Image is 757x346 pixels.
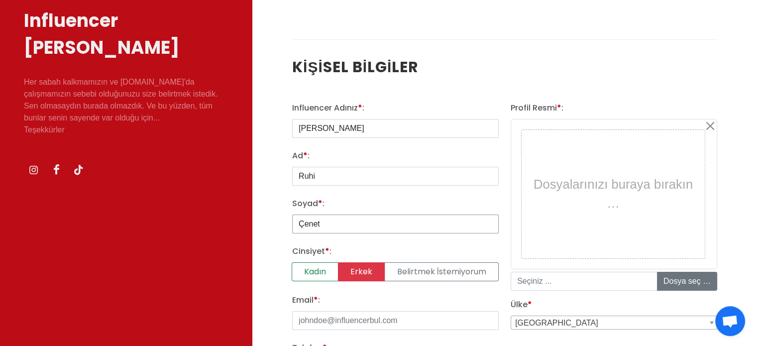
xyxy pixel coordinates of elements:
h1: Influencer [PERSON_NAME] [24,7,228,61]
label: Influencer Adınız : [292,102,364,114]
input: johndoe@influencerbul.com [292,311,499,330]
label: Belirtmek İstemiyorum [384,262,499,281]
label: Ad : [292,150,310,162]
div: Açık sohbet [715,306,745,336]
label: Soyad : [292,198,324,210]
span: Türkiye [511,316,717,330]
input: Seçiniz ... [511,272,657,291]
label: Kadın [292,262,338,281]
button: Close [704,120,716,132]
label: Email : [292,294,320,306]
label: Ülke [511,299,532,311]
div: Dosyalarınızı buraya bırakın … [524,132,702,255]
label: Erkek [338,262,385,281]
span: Türkiye [511,316,717,330]
label: Profil Resmi : [511,102,563,114]
h2: Kişisel Bilgiler [292,56,717,78]
p: Her sabah kalkmamızın ve [DOMAIN_NAME]'da çalışmamızın sebebi olduğunuzu size belirtmek istedik. ... [24,76,228,136]
label: Cinsiyet : [292,245,331,257]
